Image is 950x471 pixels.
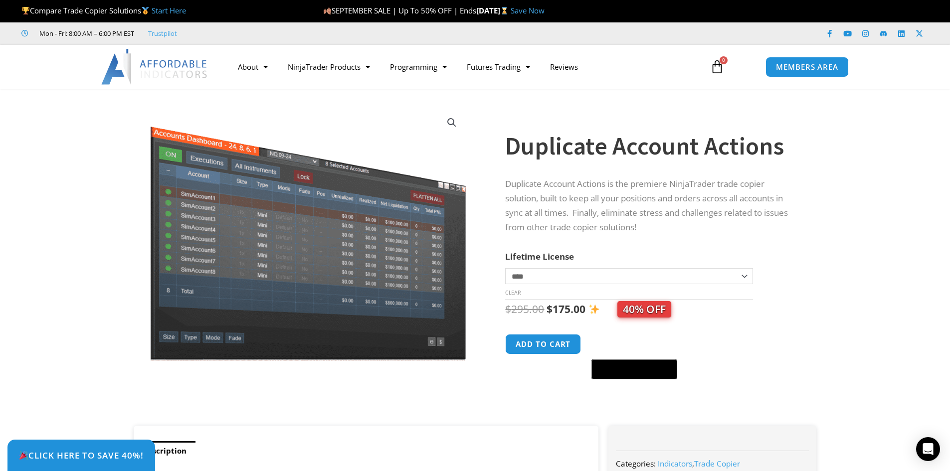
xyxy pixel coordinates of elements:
[511,5,545,15] a: Save Now
[324,7,331,14] img: 🍂
[505,129,796,163] h1: Duplicate Account Actions
[148,27,177,39] a: Trustpilot
[476,5,511,15] strong: [DATE]
[228,55,278,78] a: About
[720,56,728,64] span: 0
[101,49,208,85] img: LogoAI | Affordable Indicators – NinjaTrader
[21,5,186,15] span: Compare Trade Copier Solutions
[37,27,134,39] span: Mon - Fri: 8:00 AM – 6:00 PM EST
[591,359,677,379] button: Buy with GPay
[505,177,796,235] p: Duplicate Account Actions is the premiere NinjaTrader trade copier solution, built to keep all yo...
[380,55,457,78] a: Programming
[617,301,671,317] span: 40% OFF
[443,114,461,132] a: View full-screen image gallery
[152,5,186,15] a: Start Here
[695,52,739,81] a: 0
[7,440,155,471] a: 🎉Click Here to save 40%!
[589,304,599,314] img: ✨
[228,55,699,78] nav: Menu
[19,451,28,460] img: 🎉
[323,5,476,15] span: SEPTEMBER SALE | Up To 50% OFF | Ends
[765,57,849,77] a: MEMBERS AREA
[916,437,940,461] div: Open Intercom Messenger
[505,302,511,316] span: $
[547,302,553,316] span: $
[505,385,796,394] iframe: PayPal Message 1
[776,63,838,71] span: MEMBERS AREA
[505,289,521,296] a: Clear options
[540,55,588,78] a: Reviews
[278,55,380,78] a: NinjaTrader Products
[505,302,544,316] bdi: 295.00
[22,7,29,14] img: 🏆
[501,7,508,14] img: ⌛
[142,7,149,14] img: 🥇
[505,251,574,262] label: Lifetime License
[547,302,585,316] bdi: 175.00
[457,55,540,78] a: Futures Trading
[589,332,679,356] iframe: Secure express checkout frame
[505,334,581,354] button: Add to cart
[19,451,144,460] span: Click Here to save 40%!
